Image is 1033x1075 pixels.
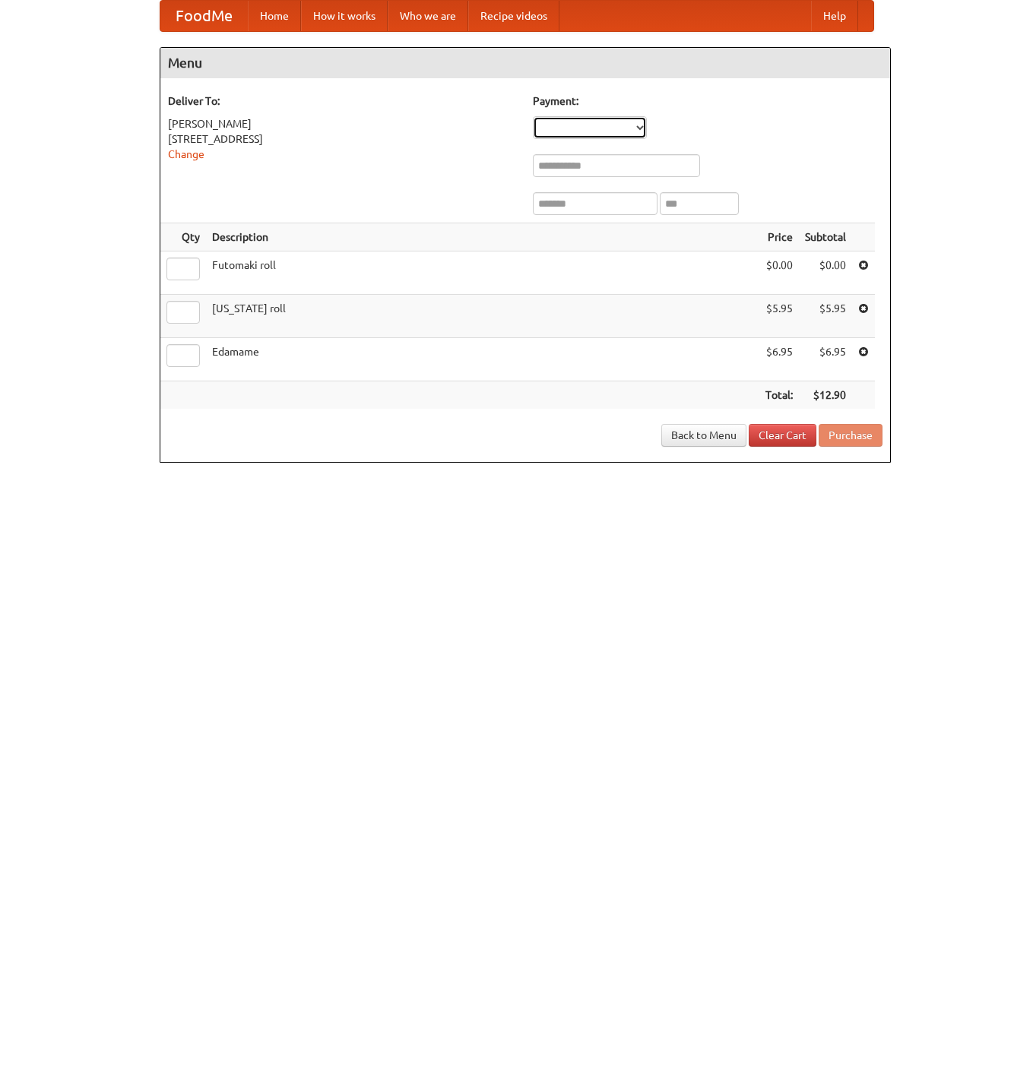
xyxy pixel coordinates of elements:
th: Price [759,223,799,251]
td: $0.00 [799,251,852,295]
a: Help [811,1,858,31]
h5: Payment: [533,93,882,109]
a: Recipe videos [468,1,559,31]
a: Clear Cart [749,424,816,447]
button: Purchase [819,424,882,447]
h5: Deliver To: [168,93,518,109]
h4: Menu [160,48,890,78]
th: Description [206,223,759,251]
a: How it works [301,1,388,31]
div: [PERSON_NAME] [168,116,518,131]
a: Back to Menu [661,424,746,447]
td: $0.00 [759,251,799,295]
td: $5.95 [759,295,799,338]
td: $6.95 [759,338,799,381]
div: [STREET_ADDRESS] [168,131,518,147]
td: $6.95 [799,338,852,381]
th: Subtotal [799,223,852,251]
td: $5.95 [799,295,852,338]
td: Edamame [206,338,759,381]
th: Qty [160,223,206,251]
td: Futomaki roll [206,251,759,295]
a: Who we are [388,1,468,31]
td: [US_STATE] roll [206,295,759,338]
a: Change [168,148,204,160]
a: FoodMe [160,1,248,31]
th: Total: [759,381,799,409]
a: Home [248,1,301,31]
th: $12.90 [799,381,852,409]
